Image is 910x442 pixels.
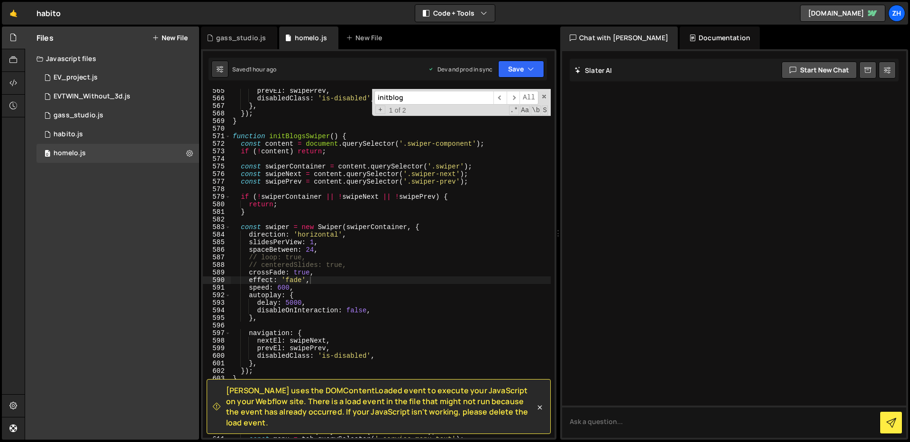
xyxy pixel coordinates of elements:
[45,150,50,158] span: 0
[54,149,86,158] div: homelo.js
[203,420,231,428] div: 609
[203,110,231,117] div: 568
[232,65,276,73] div: Saved
[54,111,103,120] div: gass_studio.js
[346,33,386,43] div: New File
[203,95,231,102] div: 566
[203,276,231,284] div: 590
[498,61,544,78] button: Save
[415,5,495,22] button: Code + Tools
[203,428,231,435] div: 610
[203,405,231,413] div: 607
[428,65,492,73] div: Dev and prod in sync
[203,337,231,345] div: 598
[542,106,548,115] span: Search In Selection
[531,106,541,115] span: Whole Word Search
[560,27,678,49] div: Chat with [PERSON_NAME]
[203,87,231,95] div: 565
[203,216,231,223] div: 582
[152,34,188,42] button: New File
[2,2,25,25] a: 🤙
[54,92,130,101] div: EVTWIN_Without_3d.js
[203,201,231,208] div: 580
[203,413,231,420] div: 608
[226,385,535,428] span: [PERSON_NAME] uses the DOMContentLoaded event to execute your JavaScript on your Webflow site. Th...
[888,5,905,22] a: zh
[203,193,231,201] div: 579
[203,299,231,307] div: 593
[203,367,231,375] div: 602
[203,102,231,110] div: 567
[203,186,231,193] div: 578
[374,91,493,105] input: Search for
[800,5,885,22] a: [DOMAIN_NAME]
[54,73,98,82] div: EV_project.js
[216,33,266,43] div: gass_studio.js
[203,231,231,239] div: 584
[520,106,530,115] span: CaseSensitive Search
[680,27,760,49] div: Documentation
[203,254,231,261] div: 587
[36,8,61,19] div: habito
[203,314,231,322] div: 595
[203,352,231,360] div: 600
[203,239,231,246] div: 585
[385,106,410,114] span: 1 of 2
[203,155,231,163] div: 574
[36,68,199,87] div: 13378/40224.js
[36,87,199,106] div: 13378/41195.js
[36,144,199,163] div: 13378/44011.js
[203,382,231,390] div: 604
[203,292,231,299] div: 592
[203,208,231,216] div: 581
[36,125,199,144] div: 13378/33578.js
[203,223,231,231] div: 583
[203,170,231,178] div: 576
[203,148,231,155] div: 573
[203,125,231,133] div: 570
[203,329,231,337] div: 597
[203,246,231,254] div: 586
[203,284,231,292] div: 591
[36,106,199,125] div: 13378/43790.js
[203,140,231,148] div: 572
[203,360,231,367] div: 601
[203,398,231,405] div: 606
[203,345,231,352] div: 599
[203,390,231,398] div: 605
[203,133,231,140] div: 571
[519,91,538,105] span: Alt-Enter
[203,261,231,269] div: 588
[203,117,231,125] div: 569
[203,307,231,314] div: 594
[375,106,385,114] span: Toggle Replace mode
[574,66,612,75] h2: Slater AI
[295,33,327,43] div: homelo.js
[507,91,520,105] span: ​
[203,375,231,382] div: 603
[249,65,277,73] div: 1 hour ago
[203,322,231,329] div: 596
[36,33,54,43] h2: Files
[493,91,507,105] span: ​
[203,178,231,186] div: 577
[203,163,231,170] div: 575
[203,269,231,276] div: 589
[25,49,199,68] div: Javascript files
[54,130,83,139] div: habito.js
[509,106,519,115] span: RegExp Search
[782,62,857,79] button: Start new chat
